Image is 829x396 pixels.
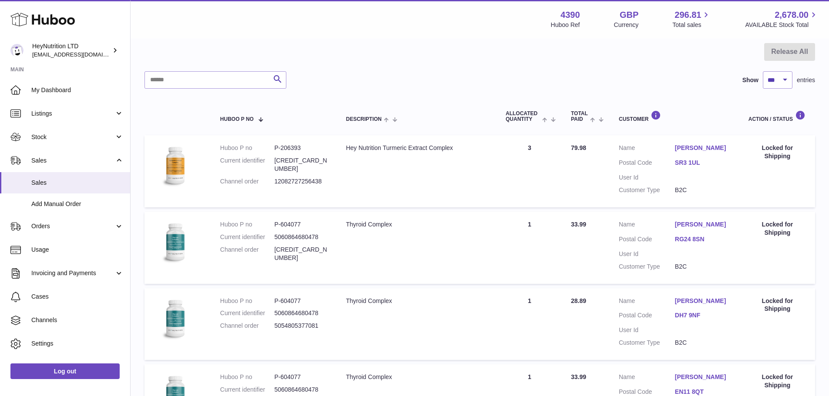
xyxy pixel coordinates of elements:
[748,297,806,313] div: Locked for Shipping
[274,233,329,241] dd: 5060864680478
[571,297,586,304] span: 28.89
[220,177,275,186] dt: Channel order
[153,297,197,340] img: 43901725565983.jpg
[742,76,759,84] label: Show
[672,21,711,29] span: Total sales
[619,110,731,122] div: Customer
[619,235,675,246] dt: Postal Code
[31,339,124,348] span: Settings
[497,135,562,207] td: 3
[220,309,275,317] dt: Current identifier
[675,186,731,194] dd: B2C
[748,110,806,122] div: Action / Status
[274,144,329,152] dd: P-206393
[748,373,806,389] div: Locked for Shipping
[220,373,275,381] dt: Huboo P no
[220,156,275,173] dt: Current identifier
[31,293,124,301] span: Cases
[274,297,329,305] dd: P-604077
[220,144,275,152] dt: Huboo P no
[220,386,275,394] dt: Current identifier
[551,21,580,29] div: Huboo Ref
[31,200,124,208] span: Add Manual Order
[675,373,731,381] a: [PERSON_NAME]
[619,311,675,322] dt: Postal Code
[274,246,329,262] dd: [CREDIT_CARD_NUMBER]
[10,363,120,379] a: Log out
[153,220,197,264] img: 43901725565983.jpg
[346,373,488,381] div: Thyroid Complex
[619,144,675,154] dt: Name
[274,309,329,317] dd: 5060864680478
[220,297,275,305] dt: Huboo P no
[675,339,731,347] dd: B2C
[31,316,124,324] span: Channels
[10,44,23,57] img: internalAdmin-4390@internal.huboo.com
[675,220,731,229] a: [PERSON_NAME]
[32,51,128,58] span: [EMAIL_ADDRESS][DOMAIN_NAME]
[153,144,197,187] img: 43901725567759.jpeg
[220,322,275,330] dt: Channel order
[31,156,114,165] span: Sales
[220,233,275,241] dt: Current identifier
[675,297,731,305] a: [PERSON_NAME]
[675,263,731,271] dd: B2C
[506,111,540,122] span: ALLOCATED Quantity
[619,186,675,194] dt: Customer Type
[619,297,675,307] dt: Name
[346,144,488,152] div: Hey Nutrition Turmeric Extract Complex
[614,21,639,29] div: Currency
[571,144,586,151] span: 79.98
[619,373,675,383] dt: Name
[675,9,701,21] span: 296.81
[675,311,731,319] a: DH7 9NF
[274,322,329,330] dd: 5054805377081
[745,9,819,29] a: 2,678.00 AVAILABLE Stock Total
[31,222,114,230] span: Orders
[346,220,488,229] div: Thyroid Complex
[675,144,731,152] a: [PERSON_NAME]
[220,246,275,262] dt: Channel order
[31,246,124,254] span: Usage
[571,111,588,122] span: Total paid
[748,144,806,160] div: Locked for Shipping
[220,116,254,122] span: Huboo P no
[675,235,731,243] a: RG24 8SN
[274,156,329,173] dd: [CREDIT_CARD_NUMBER]
[619,220,675,231] dt: Name
[220,220,275,229] dt: Huboo P no
[31,269,114,277] span: Invoicing and Payments
[619,159,675,169] dt: Postal Code
[31,179,124,187] span: Sales
[274,177,329,186] dd: 12082727256438
[571,373,586,380] span: 33.99
[619,250,675,258] dt: User Id
[560,9,580,21] strong: 4390
[619,339,675,347] dt: Customer Type
[497,288,562,360] td: 1
[745,21,819,29] span: AVAILABLE Stock Total
[675,159,731,167] a: SR3 1UL
[797,76,815,84] span: entries
[619,263,675,271] dt: Customer Type
[571,221,586,228] span: 33.99
[346,297,488,305] div: Thyroid Complex
[620,9,638,21] strong: GBP
[675,388,731,396] a: EN11 8QT
[497,212,562,284] td: 1
[31,110,114,118] span: Listings
[346,116,382,122] span: Description
[31,86,124,94] span: My Dashboard
[274,386,329,394] dd: 5060864680478
[672,9,711,29] a: 296.81 Total sales
[31,133,114,141] span: Stock
[619,173,675,182] dt: User Id
[748,220,806,237] div: Locked for Shipping
[32,42,111,59] div: HeyNutrition LTD
[274,220,329,229] dd: P-604077
[619,326,675,334] dt: User Id
[274,373,329,381] dd: P-604077
[775,9,809,21] span: 2,678.00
